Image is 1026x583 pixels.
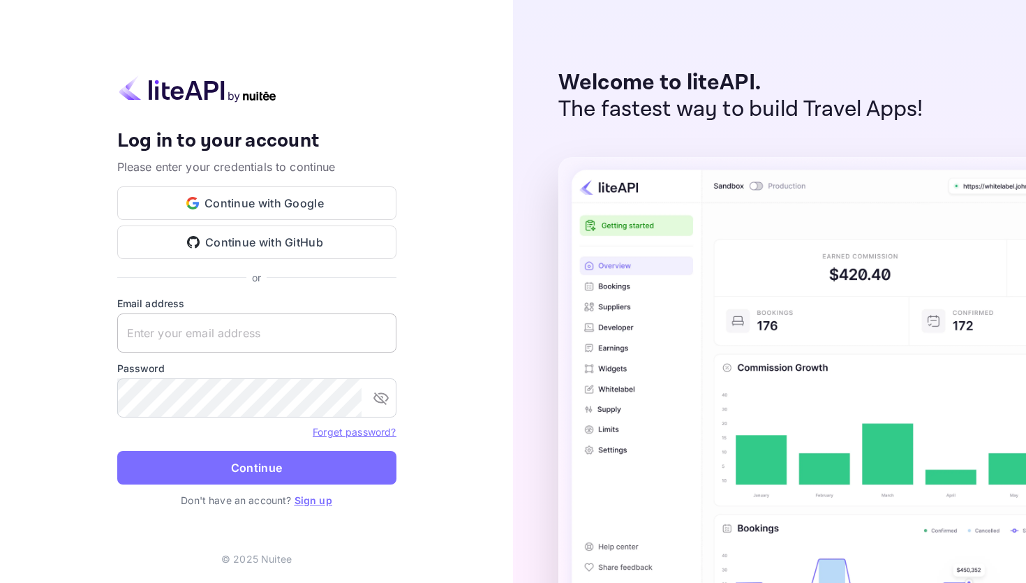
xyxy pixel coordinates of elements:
[252,270,261,285] p: or
[221,552,292,566] p: © 2025 Nuitee
[117,75,278,103] img: liteapi
[117,226,396,259] button: Continue with GitHub
[558,96,923,123] p: The fastest way to build Travel Apps!
[117,493,396,508] p: Don't have an account?
[558,70,923,96] p: Welcome to liteAPI.
[295,494,332,506] a: Sign up
[313,426,396,438] a: Forget password?
[117,451,396,485] button: Continue
[117,129,396,154] h4: Log in to your account
[117,313,396,353] input: Enter your email address
[367,384,395,412] button: toggle password visibility
[117,158,396,175] p: Please enter your credentials to continue
[117,361,396,376] label: Password
[117,296,396,311] label: Email address
[117,186,396,220] button: Continue with Google
[313,425,396,438] a: Forget password?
